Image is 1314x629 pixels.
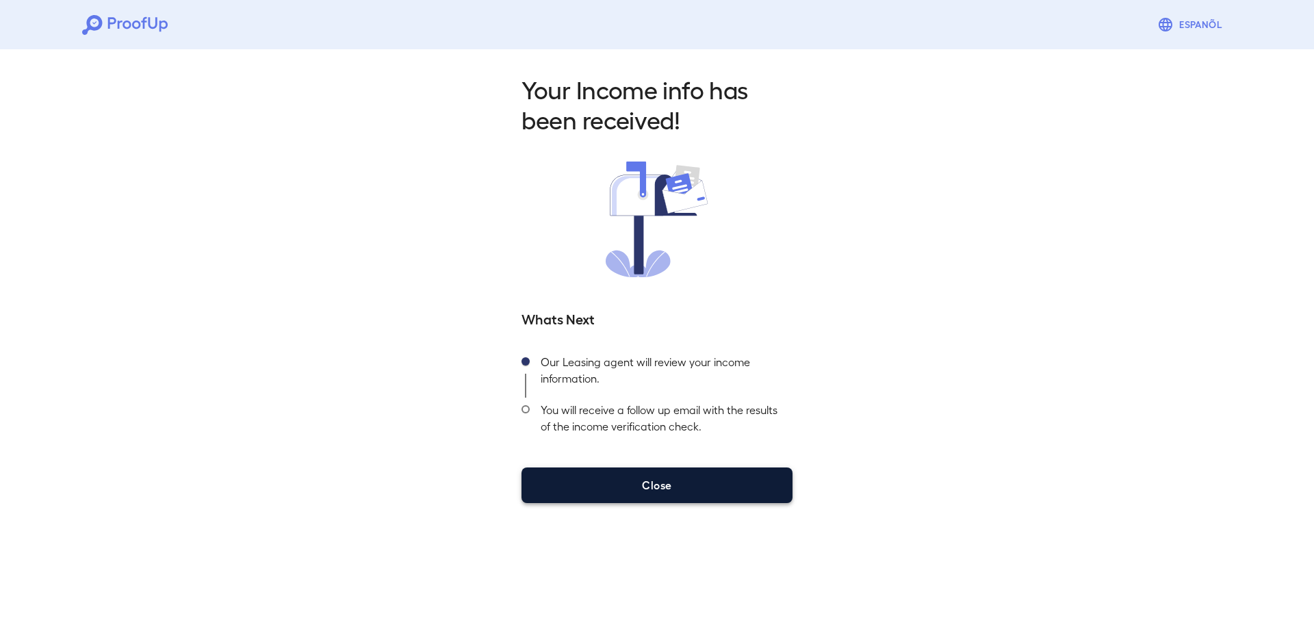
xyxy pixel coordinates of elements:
[521,74,793,134] h2: Your Income info has been received!
[606,162,708,277] img: received.svg
[521,309,793,328] h5: Whats Next
[530,398,793,446] div: You will receive a follow up email with the results of the income verification check.
[521,467,793,503] button: Close
[530,350,793,398] div: Our Leasing agent will review your income information.
[1152,11,1232,38] button: Espanõl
